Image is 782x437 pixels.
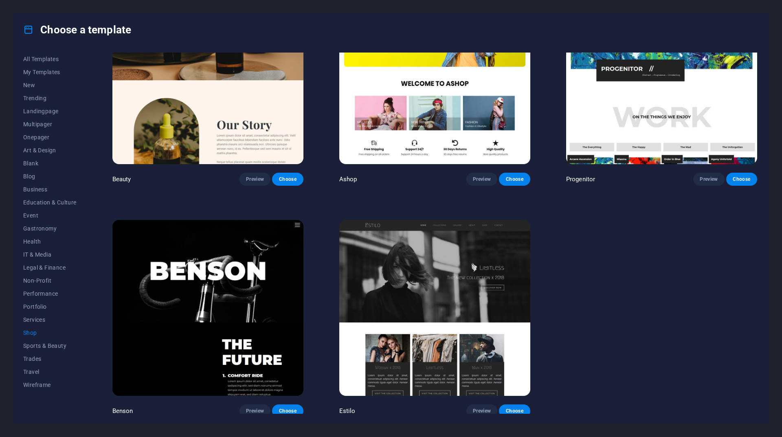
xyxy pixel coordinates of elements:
button: Sports & Beauty [23,339,77,352]
button: Choose [272,173,303,186]
span: Legal & Finance [23,264,77,271]
button: Choose [499,173,530,186]
button: Event [23,209,77,222]
p: Beauty [112,175,131,183]
span: Sports & Beauty [23,343,77,349]
span: Gastronomy [23,225,77,232]
button: Multipager [23,118,77,131]
span: Onepager [23,134,77,141]
span: Non-Profit [23,277,77,284]
button: Preview [466,404,497,417]
span: Wireframe [23,382,77,388]
button: Landingpage [23,105,77,118]
button: Choose [726,173,757,186]
span: Business [23,186,77,193]
span: Preview [473,176,491,182]
button: Non-Profit [23,274,77,287]
span: Preview [246,408,264,414]
button: Shop [23,326,77,339]
button: Legal & Finance [23,261,77,274]
span: Multipager [23,121,77,127]
button: Preview [693,173,724,186]
button: Onepager [23,131,77,144]
span: Choose [505,408,523,414]
button: All Templates [23,53,77,66]
span: Choose [733,176,751,182]
img: Benson [112,220,303,396]
button: Performance [23,287,77,300]
button: Preview [239,404,270,417]
button: Art & Design [23,144,77,157]
button: Blank [23,157,77,170]
span: Choose [505,176,523,182]
span: My Templates [23,69,77,75]
button: Choose [272,404,303,417]
span: Trades [23,356,77,362]
p: Benson [112,407,133,415]
span: Art & Design [23,147,77,154]
span: Preview [700,176,718,182]
span: All Templates [23,56,77,62]
span: Choose [279,408,297,414]
span: Services [23,316,77,323]
p: Ashop [339,175,357,183]
h4: Choose a template [23,23,131,36]
button: Health [23,235,77,248]
button: Preview [239,173,270,186]
span: Portfolio [23,303,77,310]
button: Portfolio [23,300,77,313]
button: Travel [23,365,77,378]
button: Services [23,313,77,326]
button: Wireframe [23,378,77,391]
span: Health [23,238,77,245]
button: My Templates [23,66,77,79]
span: Choose [279,176,297,182]
span: Preview [246,176,264,182]
span: Education & Culture [23,199,77,206]
button: Trades [23,352,77,365]
span: New [23,82,77,88]
span: Blank [23,160,77,167]
button: Preview [466,173,497,186]
p: Progenitor [566,175,595,183]
button: Education & Culture [23,196,77,209]
button: Gastronomy [23,222,77,235]
span: Landingpage [23,108,77,114]
p: Estilo [339,407,356,415]
span: Performance [23,290,77,297]
button: Blog [23,170,77,183]
button: Choose [499,404,530,417]
span: IT & Media [23,251,77,258]
span: Blog [23,173,77,180]
span: Shop [23,329,77,336]
span: Event [23,212,77,219]
span: Trending [23,95,77,101]
img: Estilo [339,220,530,396]
button: Business [23,183,77,196]
button: IT & Media [23,248,77,261]
button: Trending [23,92,77,105]
span: Preview [473,408,491,414]
button: New [23,79,77,92]
span: Travel [23,369,77,375]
